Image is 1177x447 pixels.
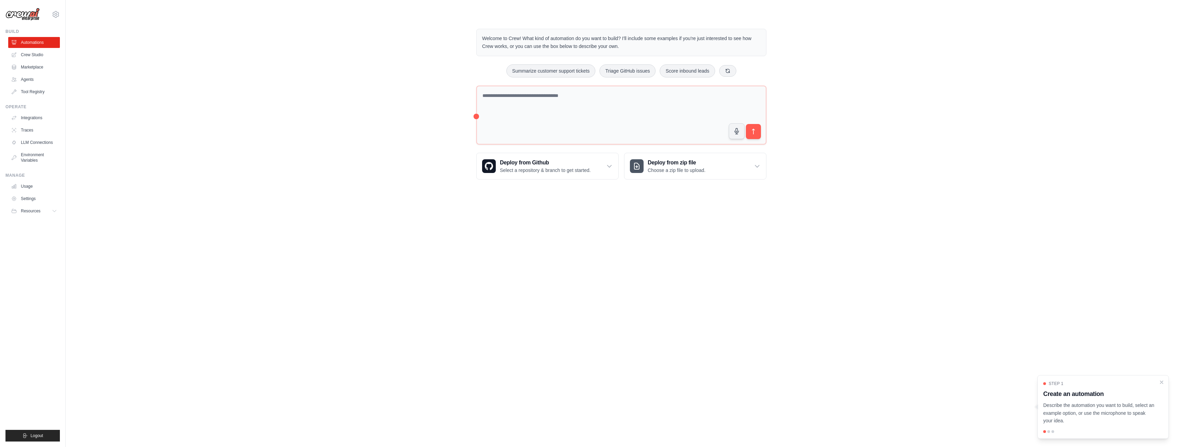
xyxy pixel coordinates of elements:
[5,173,60,178] div: Manage
[482,35,761,50] p: Welcome to Crew! What kind of automation do you want to build? I'll include some examples if you'...
[8,149,60,166] a: Environment Variables
[599,64,656,77] button: Triage GitHub issues
[500,167,591,174] p: Select a repository & branch to get started.
[8,206,60,216] button: Resources
[21,208,40,214] span: Resources
[1043,389,1155,399] h3: Create an automation
[1043,401,1155,425] p: Describe the automation you want to build, select an example option, or use the microphone to spe...
[5,104,60,110] div: Operate
[5,430,60,442] button: Logout
[660,64,715,77] button: Score inbound leads
[500,159,591,167] h3: Deploy from Github
[30,433,43,438] span: Logout
[8,49,60,60] a: Crew Studio
[5,8,40,21] img: Logo
[8,112,60,123] a: Integrations
[8,74,60,85] a: Agents
[1159,380,1164,385] button: Close walkthrough
[8,62,60,73] a: Marketplace
[8,125,60,136] a: Traces
[5,29,60,34] div: Build
[8,193,60,204] a: Settings
[648,159,706,167] h3: Deploy from zip file
[8,37,60,48] a: Automations
[8,86,60,97] a: Tool Registry
[8,181,60,192] a: Usage
[1049,381,1063,386] span: Step 1
[8,137,60,148] a: LLM Connections
[648,167,706,174] p: Choose a zip file to upload.
[506,64,595,77] button: Summarize customer support tickets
